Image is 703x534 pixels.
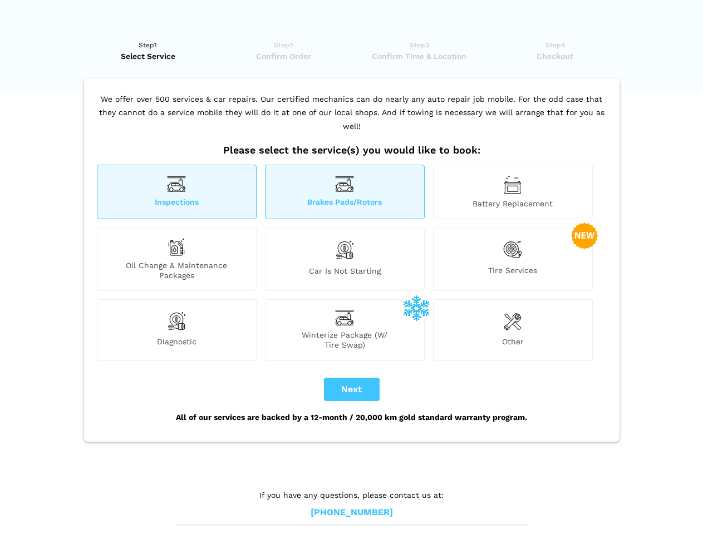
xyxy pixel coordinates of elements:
span: Battery Replacement [434,199,592,209]
span: Oil Change & Maintenance Packages [97,260,256,280]
h2: Please select the service(s) you would like to book: [94,144,609,156]
span: Select Service [84,51,213,62]
a: Step4 [491,39,620,62]
span: Diagnostic [97,337,256,350]
a: Step1 [84,39,213,62]
span: Tire Services [434,265,592,280]
p: If you have any questions, please contact us at: [176,489,527,501]
a: [PHONE_NUMBER] [311,507,393,518]
button: Next [324,378,380,401]
span: Brakes Pads/Rotors [266,197,424,209]
span: Confirm Order [219,51,348,62]
span: Confirm Time & Location [355,51,484,62]
img: winterize-icon_1.png [403,294,430,321]
a: Step2 [219,39,348,62]
span: Inspections [97,197,256,209]
span: Winterize Package (W/ Tire Swap) [266,330,424,350]
span: Other [434,337,592,350]
span: Checkout [491,51,620,62]
a: Step3 [355,39,484,62]
div: All of our services are backed by a 12-month / 20,000 km gold standard warranty program. [94,401,609,433]
img: new-badge-2-48.png [571,222,598,249]
p: We offer over 500 services & car repairs. Our certified mechanics can do nearly any auto repair j... [94,92,609,145]
span: Car is not starting [266,266,424,280]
